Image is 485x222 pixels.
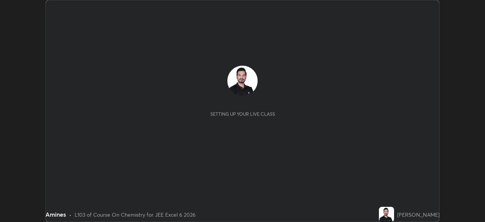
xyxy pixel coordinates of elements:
[379,207,394,222] img: 4e1817fbb27c49faa6560c8ebe6e622e.jpg
[45,210,66,219] div: Amines
[210,111,275,117] div: Setting up your live class
[397,211,440,219] div: [PERSON_NAME]
[227,66,258,96] img: 4e1817fbb27c49faa6560c8ebe6e622e.jpg
[69,211,72,219] div: •
[75,211,196,219] div: L103 of Course On Chemistry for JEE Excel 6 2026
